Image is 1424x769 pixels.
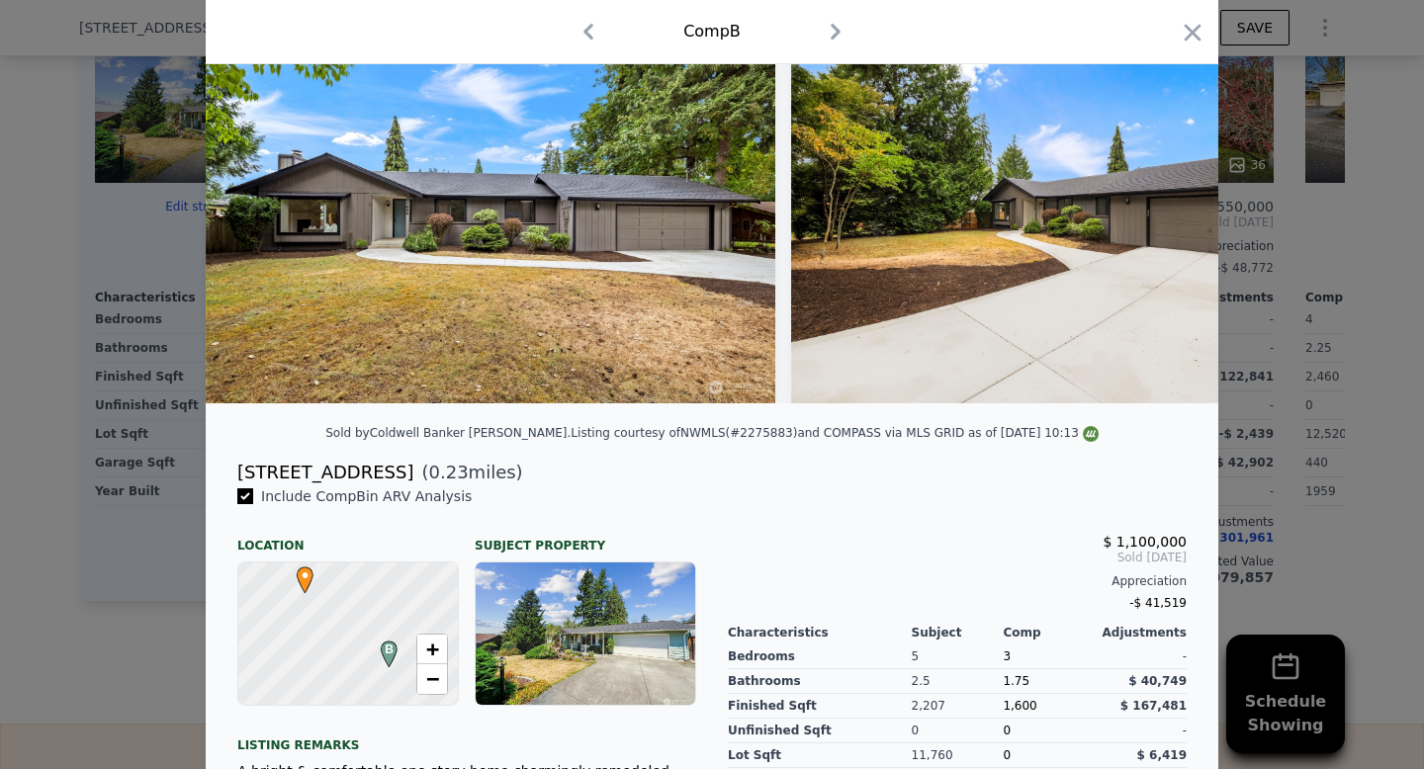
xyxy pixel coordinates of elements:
[1128,674,1187,688] span: $ 40,749
[571,426,1098,440] div: Listing courtesy of NWMLS (#2275883) and COMPASS via MLS GRID as of [DATE] 10:13
[1083,426,1099,442] img: NWMLS Logo
[912,719,1004,743] div: 0
[429,462,469,482] span: 0.23
[791,24,1361,403] img: Property Img
[728,573,1187,589] div: Appreciation
[912,669,1004,694] div: 2.5
[237,459,413,486] div: [STREET_ADDRESS]
[1120,699,1187,713] span: $ 167,481
[683,20,741,43] div: Comp B
[912,644,1004,669] div: 5
[1003,649,1011,663] span: 3
[292,566,304,578] div: •
[912,625,1004,641] div: Subject
[1003,699,1036,713] span: 1,600
[728,669,912,694] div: Bathrooms
[237,522,459,554] div: Location
[426,666,439,691] span: −
[237,722,696,753] div: Listing remarks
[475,522,696,554] div: Subject Property
[728,743,912,768] div: Lot Sqft
[1095,644,1187,669] div: -
[728,550,1187,565] span: Sold [DATE]
[728,625,912,641] div: Characteristics
[1095,719,1187,743] div: -
[912,694,1004,719] div: 2,207
[1003,669,1095,694] div: 1.75
[413,459,522,486] span: ( miles)
[728,694,912,719] div: Finished Sqft
[1003,748,1011,762] span: 0
[417,664,447,694] a: Zoom out
[728,644,912,669] div: Bedrooms
[1095,625,1187,641] div: Adjustments
[325,426,571,440] div: Sold by Coldwell Banker [PERSON_NAME] .
[1003,625,1095,641] div: Comp
[1137,748,1187,762] span: $ 6,419
[376,641,402,658] span: B
[206,24,775,403] img: Property Img
[728,719,912,743] div: Unfinished Sqft
[417,635,447,664] a: Zoom in
[1003,724,1011,737] span: 0
[376,641,388,652] div: B
[1129,596,1187,610] span: -$ 41,519
[292,560,318,590] span: •
[253,488,480,504] span: Include Comp B in ARV Analysis
[426,637,439,661] span: +
[1103,534,1187,550] span: $ 1,100,000
[912,743,1004,768] div: 11,760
